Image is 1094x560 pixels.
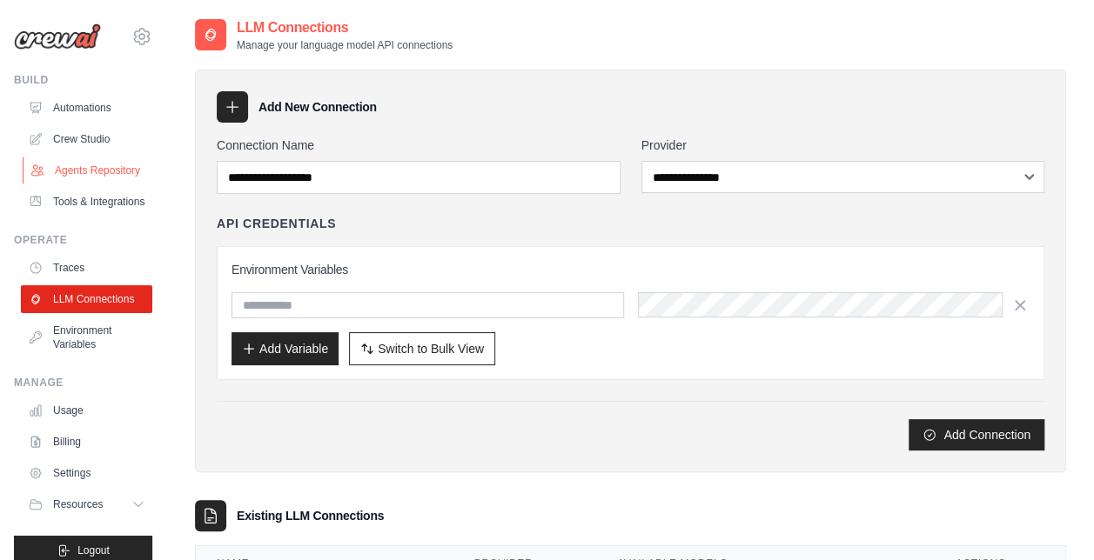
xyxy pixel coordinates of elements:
[21,317,152,358] a: Environment Variables
[217,137,621,154] label: Connection Name
[21,94,152,122] a: Automations
[378,340,484,357] span: Switch to Bulk View
[21,459,152,487] a: Settings
[258,98,377,116] h3: Add New Connection
[232,332,339,365] button: Add Variable
[14,23,101,50] img: Logo
[909,419,1044,450] button: Add Connection
[21,285,152,313] a: LLM Connections
[237,507,384,524] h3: Existing LLM Connections
[77,543,110,557] span: Logout
[14,233,152,247] div: Operate
[23,157,154,184] a: Agents Repository
[21,428,152,456] a: Billing
[641,137,1045,154] label: Provider
[21,397,152,424] a: Usage
[21,125,152,153] a: Crew Studio
[21,254,152,282] a: Traces
[53,497,103,511] span: Resources
[21,188,152,216] a: Tools & Integrations
[14,376,152,390] div: Manage
[217,215,336,232] h4: API Credentials
[232,261,1030,278] h3: Environment Variables
[21,490,152,518] button: Resources
[349,332,495,365] button: Switch to Bulk View
[14,73,152,87] div: Build
[237,17,453,38] h2: LLM Connections
[237,38,453,52] p: Manage your language model API connections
